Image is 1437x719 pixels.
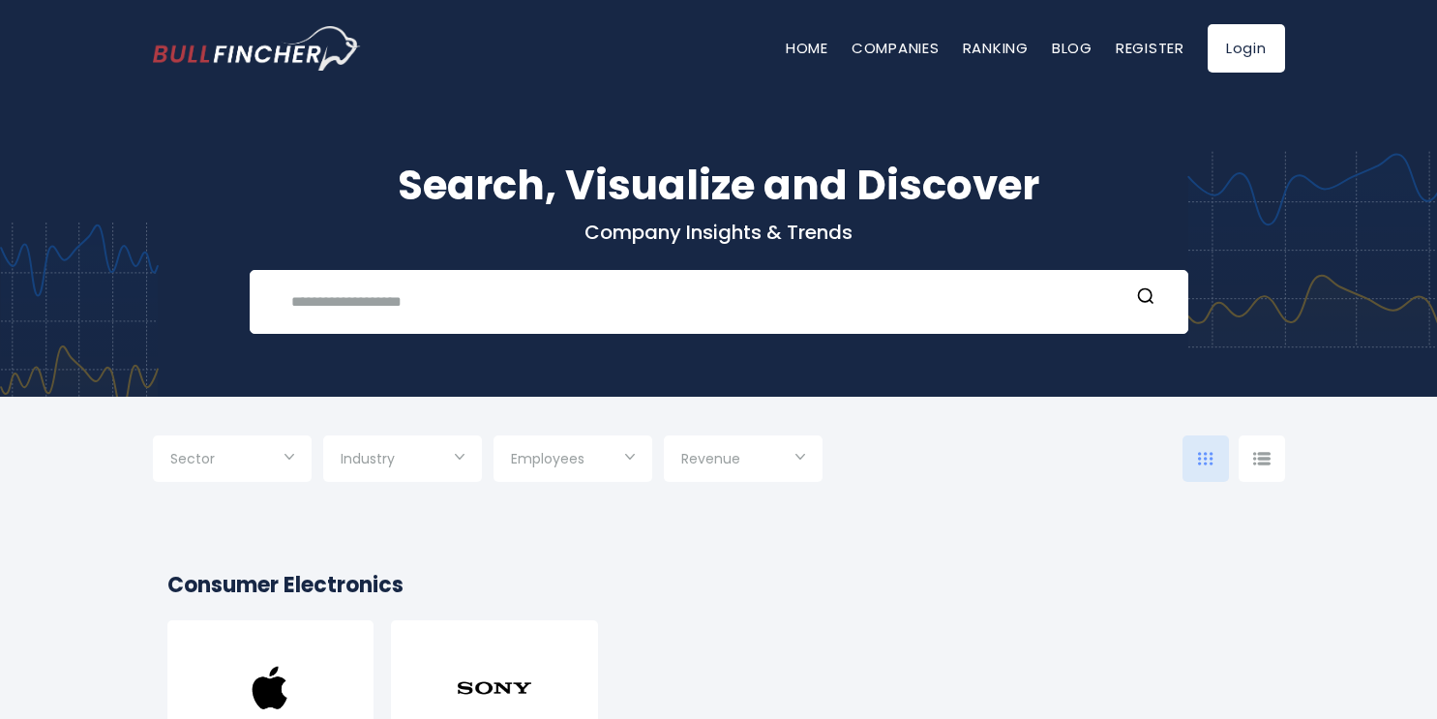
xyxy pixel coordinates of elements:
h1: Search, Visualize and Discover [153,155,1285,216]
img: bullfincher logo [153,26,361,71]
button: Search [1133,286,1158,312]
img: icon-comp-list-view.svg [1253,452,1271,465]
input: Selection [341,443,464,478]
span: Employees [511,450,584,467]
p: Company Insights & Trends [153,220,1285,245]
a: Home [786,38,828,58]
a: Ranking [963,38,1029,58]
input: Selection [170,443,294,478]
a: Register [1116,38,1184,58]
input: Selection [511,443,635,478]
a: Login [1208,24,1285,73]
a: Go to homepage [153,26,361,71]
span: Revenue [681,450,740,467]
input: Selection [681,443,805,478]
span: Industry [341,450,395,467]
a: Blog [1052,38,1093,58]
span: Sector [170,450,215,467]
img: icon-comp-grid.svg [1198,452,1213,465]
a: Companies [852,38,940,58]
h2: Consumer Electronics [167,569,1271,601]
